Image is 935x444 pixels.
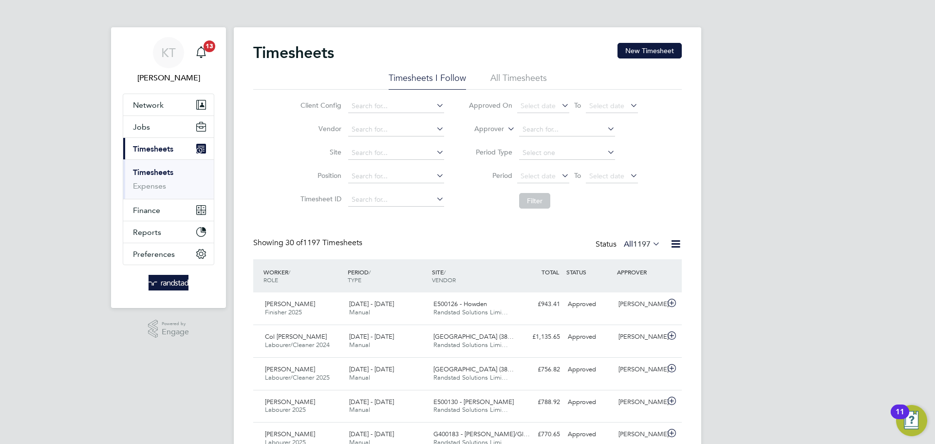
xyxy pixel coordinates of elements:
[133,144,173,154] span: Timesheets
[298,171,341,180] label: Position
[468,171,512,180] label: Period
[133,181,166,191] a: Expenses
[263,276,278,284] span: ROLE
[896,412,904,425] div: 11
[349,405,370,414] span: Manual
[564,426,615,443] div: Approved
[615,263,665,281] div: APPROVER
[432,276,456,284] span: VENDOR
[433,365,514,373] span: [GEOGRAPHIC_DATA] (38…
[133,206,160,215] span: Finance
[348,276,361,284] span: TYPE
[349,398,394,406] span: [DATE] - [DATE]
[123,94,214,116] button: Network
[298,101,341,110] label: Client Config
[571,99,584,112] span: To
[519,146,615,160] input: Select one
[265,373,330,382] span: Labourer/Cleaner 2025
[285,238,362,248] span: 1197 Timesheets
[348,193,444,207] input: Search for...
[490,72,547,90] li: All Timesheets
[617,43,682,58] button: New Timesheet
[564,296,615,312] div: Approved
[468,101,512,110] label: Approved On
[433,332,514,341] span: [GEOGRAPHIC_DATA] (38…
[349,308,370,316] span: Manual
[519,123,615,136] input: Search for...
[521,172,556,180] span: Select date
[624,239,660,249] label: All
[433,308,508,316] span: Randstad Solutions Limi…
[468,148,512,156] label: Period Type
[615,394,665,410] div: [PERSON_NAME]
[253,43,334,62] h2: Timesheets
[564,263,615,281] div: STATUS
[111,27,226,308] nav: Main navigation
[265,308,302,316] span: Finisher 2025
[349,430,394,438] span: [DATE] - [DATE]
[265,430,315,438] span: [PERSON_NAME]
[542,268,559,276] span: TOTAL
[123,72,214,84] span: Kieran Trotter
[253,238,364,248] div: Showing
[433,430,530,438] span: G400183 - [PERSON_NAME]/Gl…
[123,243,214,265] button: Preferences
[123,221,214,243] button: Reports
[285,238,303,248] span: 30 of
[564,362,615,378] div: Approved
[298,194,341,203] label: Timesheet ID
[433,300,487,308] span: E500126 - Howden
[433,373,508,382] span: Randstad Solutions Limi…
[349,300,394,308] span: [DATE] - [DATE]
[615,362,665,378] div: [PERSON_NAME]
[345,263,430,289] div: PERIOD
[123,199,214,221] button: Finance
[161,46,176,59] span: KT
[444,268,446,276] span: /
[348,99,444,113] input: Search for...
[596,238,662,251] div: Status
[633,239,651,249] span: 1197
[133,100,164,110] span: Network
[589,101,624,110] span: Select date
[348,123,444,136] input: Search for...
[265,341,330,349] span: Labourer/Cleaner 2024
[162,320,189,328] span: Powered by
[265,405,306,414] span: Labourer 2025
[521,101,556,110] span: Select date
[265,332,327,341] span: Col [PERSON_NAME]
[133,122,150,132] span: Jobs
[513,362,564,378] div: £756.82
[133,250,175,259] span: Preferences
[133,228,161,237] span: Reports
[349,373,370,382] span: Manual
[265,365,315,373] span: [PERSON_NAME]
[571,169,584,182] span: To
[265,300,315,308] span: [PERSON_NAME]
[191,37,211,68] a: 13
[589,172,624,180] span: Select date
[149,275,189,290] img: randstad-logo-retina.png
[615,426,665,443] div: [PERSON_NAME]
[123,275,214,290] a: Go to home page
[148,320,189,338] a: Powered byEngage
[513,394,564,410] div: £788.92
[389,72,466,90] li: Timesheets I Follow
[513,296,564,312] div: £943.41
[349,332,394,341] span: [DATE] - [DATE]
[123,37,214,84] a: KT[PERSON_NAME]
[349,341,370,349] span: Manual
[615,296,665,312] div: [PERSON_NAME]
[564,329,615,345] div: Approved
[369,268,371,276] span: /
[348,146,444,160] input: Search for...
[123,138,214,159] button: Timesheets
[519,193,550,209] button: Filter
[204,40,215,52] span: 13
[288,268,290,276] span: /
[265,398,315,406] span: [PERSON_NAME]
[430,263,514,289] div: SITE
[433,398,514,406] span: E500130 - [PERSON_NAME]
[564,394,615,410] div: Approved
[298,148,341,156] label: Site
